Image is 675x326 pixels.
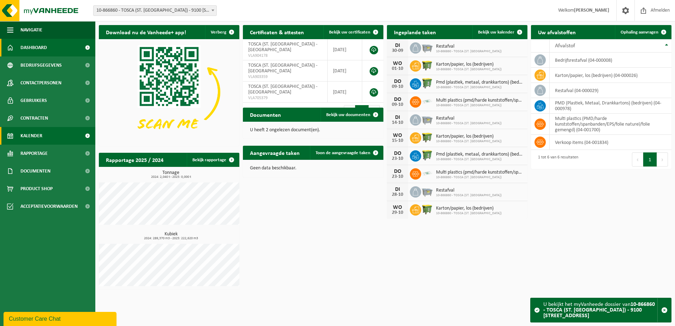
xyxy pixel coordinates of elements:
[390,120,405,125] div: 14-10
[550,135,671,150] td: verkoop items (04-001834)
[390,151,405,156] div: DO
[187,153,239,167] a: Bekijk rapportage
[316,151,370,155] span: Toon de aangevraagde taken
[20,109,48,127] span: Contracten
[20,74,61,92] span: Contactpersonen
[436,103,524,108] span: 10-866860 - TOSCA (ST. [GEOGRAPHIC_DATA])
[421,131,433,143] img: WB-1100-HPE-GN-50
[472,25,527,39] a: Bekijk uw kalender
[321,108,383,122] a: Bekijk uw documenten
[20,56,62,74] span: Bedrijfsgegevens
[211,30,226,35] span: Verberg
[555,43,575,49] span: Afvalstof
[102,232,239,240] h3: Kubiek
[421,149,433,161] img: WB-0770-HPE-GN-50
[550,68,671,83] td: karton/papier, los (bedrijven) (04-000026)
[436,188,502,193] span: Restafval
[436,116,502,121] span: Restafval
[248,42,317,53] span: TOSCA (ST. [GEOGRAPHIC_DATA]) - [GEOGRAPHIC_DATA]
[543,302,655,319] strong: 10-866860 - TOSCA (ST. [GEOGRAPHIC_DATA]) - 9100 [STREET_ADDRESS]
[20,180,53,198] span: Product Shop
[328,39,362,60] td: [DATE]
[387,25,443,39] h2: Ingeplande taken
[436,152,524,157] span: Pmd (plastiek, metaal, drankkartons) (bedrijven)
[574,8,609,13] strong: [PERSON_NAME]
[243,146,307,159] h2: Aangevraagde taken
[20,39,47,56] span: Dashboard
[310,146,383,160] a: Toon de aangevraagde taken
[632,152,643,167] button: Previous
[436,121,502,126] span: 10-866860 - TOSCA (ST. [GEOGRAPHIC_DATA])
[421,203,433,215] img: WB-1100-HPE-GN-50
[20,21,42,39] span: Navigatie
[102,175,239,179] span: 2024: 2,040 t - 2025: 0,000 t
[20,162,50,180] span: Documenten
[436,62,502,67] span: Karton/papier, los (bedrijven)
[248,74,322,80] span: VLA903359
[550,98,671,114] td: PMD (Plastiek, Metaal, Drankkartons) (bedrijven) (04-000978)
[99,153,171,167] h2: Rapportage 2025 / 2024
[478,30,514,35] span: Bekijk uw kalender
[102,170,239,179] h3: Tonnage
[390,84,405,89] div: 09-10
[390,156,405,161] div: 23-10
[390,48,405,53] div: 30-09
[328,81,362,103] td: [DATE]
[531,25,583,39] h2: Uw afvalstoffen
[550,83,671,98] td: restafval (04-000029)
[390,133,405,138] div: WO
[550,114,671,135] td: multi plastics (PMD/harde kunststoffen/spanbanden/EPS/folie naturel/folie gemengd) (04-001700)
[20,127,42,145] span: Kalender
[621,30,658,35] span: Ophaling aanvragen
[543,298,657,322] div: U bekijkt het myVanheede dossier van
[550,53,671,68] td: bedrijfsrestafval (04-000008)
[421,95,433,107] img: LP-SK-00500-LPE-16
[248,95,322,101] span: VLA705379
[94,6,216,16] span: 10-866860 - TOSCA (ST. NIKLAAS) - 9100 SINT-NIKLAAS, PACHTGOEDSTRAAT 5
[436,134,502,139] span: Karton/papier, los (bedrijven)
[248,63,317,74] span: TOSCA (ST. [GEOGRAPHIC_DATA]) - [GEOGRAPHIC_DATA]
[436,98,524,103] span: Multi plastics (pmd/harde kunststoffen/spanbanden/eps/folie naturel/folie gemeng...
[421,113,433,125] img: WB-2500-GAL-GY-01
[436,206,502,211] span: Karton/papier, los (bedrijven)
[205,25,239,39] button: Verberg
[99,25,193,39] h2: Download nu de Vanheede+ app!
[436,139,502,144] span: 10-866860 - TOSCA (ST. [GEOGRAPHIC_DATA])
[390,102,405,107] div: 09-10
[250,166,376,171] p: Geen data beschikbaar.
[250,128,376,133] p: U heeft 2 ongelezen document(en).
[248,53,322,59] span: VLA904178
[615,25,671,39] a: Ophaling aanvragen
[102,237,239,240] span: 2024: 289,370 m3 - 2025: 222,620 m3
[436,193,502,198] span: 10-866860 - TOSCA (ST. [GEOGRAPHIC_DATA])
[390,192,405,197] div: 28-10
[390,97,405,102] div: DO
[20,145,48,162] span: Rapportage
[390,187,405,192] div: DI
[20,92,47,109] span: Gebruikers
[421,41,433,53] img: WB-2500-GAL-GY-01
[323,25,383,39] a: Bekijk uw certificaten
[390,205,405,210] div: WO
[390,79,405,84] div: DO
[4,310,118,326] iframe: chat widget
[421,167,433,179] img: LP-SK-00500-LPE-16
[390,169,405,174] div: DO
[390,43,405,48] div: DI
[657,152,668,167] button: Next
[421,59,433,71] img: WB-1100-HPE-GN-50
[328,60,362,81] td: [DATE]
[243,108,288,121] h2: Documenten
[436,67,502,72] span: 10-866860 - TOSCA (ST. [GEOGRAPHIC_DATA])
[436,157,524,162] span: 10-866860 - TOSCA (ST. [GEOGRAPHIC_DATA])
[390,61,405,66] div: WO
[643,152,657,167] button: 1
[534,152,578,167] div: 1 tot 6 van 6 resultaten
[436,211,502,216] span: 10-866860 - TOSCA (ST. [GEOGRAPHIC_DATA])
[390,210,405,215] div: 29-10
[243,25,311,39] h2: Certificaten & attesten
[436,175,524,180] span: 10-866860 - TOSCA (ST. [GEOGRAPHIC_DATA])
[436,80,524,85] span: Pmd (plastiek, metaal, drankkartons) (bedrijven)
[421,185,433,197] img: WB-2500-GAL-GY-01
